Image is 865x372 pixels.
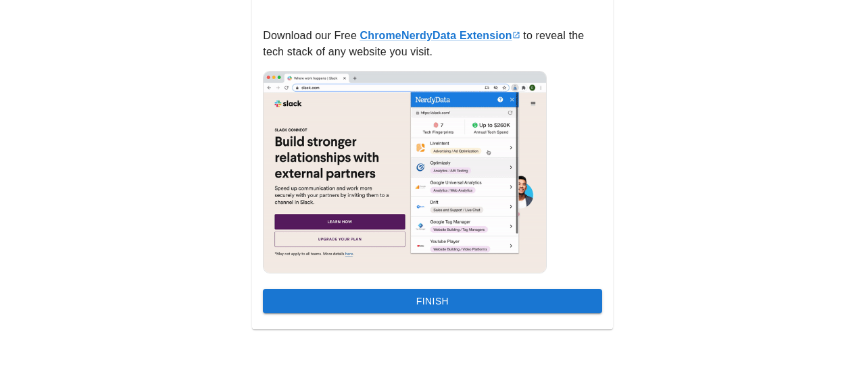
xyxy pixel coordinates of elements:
[360,30,520,41] a: ChromeNerdyData Extension
[797,276,849,327] iframe: Drift Widget Chat Controller
[263,71,547,273] img: extension-gif.gif
[263,289,601,314] button: Finish
[263,28,601,60] p: Download our Free to reveal the tech stack of any website you visit.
